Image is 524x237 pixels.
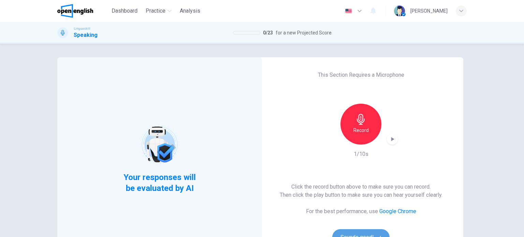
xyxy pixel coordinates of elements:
[143,5,174,17] button: Practice
[146,7,165,15] span: Practice
[394,5,405,16] img: Profile picture
[180,7,200,15] span: Analysis
[306,207,416,216] h6: For the best performance, use
[344,9,353,14] img: en
[379,208,416,214] a: Google Chrome
[57,4,93,18] img: OpenEnglish logo
[177,5,203,17] button: Analysis
[276,29,332,37] span: for a new Projected Score
[109,5,140,17] button: Dashboard
[340,104,381,145] button: Record
[280,183,442,199] h6: Click the record button above to make sure you can record. Then click the play button to make sur...
[138,123,181,166] img: robot icon
[74,31,98,39] h1: Speaking
[410,7,448,15] div: [PERSON_NAME]
[112,7,137,15] span: Dashboard
[118,172,201,194] span: Your responses will be evaluated by AI
[263,29,273,37] span: 0 / 23
[74,26,90,31] span: Linguaskill
[353,126,369,134] h6: Record
[354,150,368,158] h6: 1/10s
[57,4,109,18] a: OpenEnglish logo
[318,71,404,79] h6: This Section Requires a Microphone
